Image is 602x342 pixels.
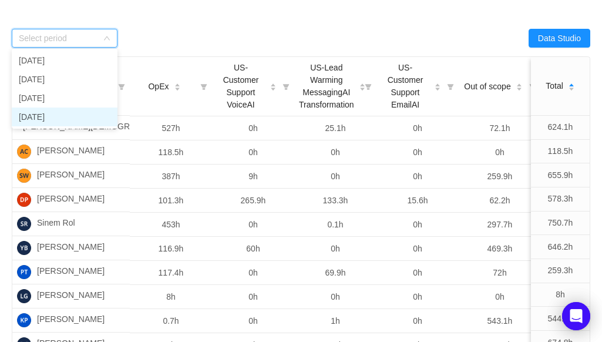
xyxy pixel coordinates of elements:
td: 15.6h [376,189,459,213]
span: [PERSON_NAME] [37,265,105,279]
img: AC [17,145,31,159]
td: 0h [376,285,459,309]
span: US-Lead Warming MessagingAI Transformation [299,62,354,111]
td: 0h [376,309,459,333]
i: icon: down [103,35,110,43]
img: SW [17,169,31,183]
i: icon: caret-up [270,82,277,85]
td: 259.3h [531,259,590,283]
div: Sort [516,82,523,90]
td: 0h [212,309,294,333]
span: [PERSON_NAME] [37,241,105,255]
td: 0h [294,285,376,309]
td: 0h [212,140,294,165]
i: icon: caret-up [568,82,574,85]
td: 69.9h [294,261,376,285]
td: 0.7h [130,309,212,333]
td: 646.2h [531,235,590,259]
div: Sort [568,82,575,90]
i: icon: caret-down [516,86,522,90]
td: 62.2h [459,189,541,213]
i: icon: filter [278,57,294,116]
i: icon: filter [442,57,459,116]
td: 0h [376,140,459,165]
div: Sort [270,82,277,90]
td: 116.9h [130,237,212,261]
span: Total [546,80,563,92]
i: icon: caret-up [174,82,180,85]
i: icon: filter [113,57,130,115]
li: [DATE] [12,89,117,108]
div: Open Intercom Messenger [562,302,590,330]
td: 0h [212,213,294,237]
td: 1h [294,309,376,333]
i: icon: caret-down [568,86,574,89]
td: 133.3h [294,189,376,213]
img: YB [17,241,31,255]
span: [PERSON_NAME] [37,145,105,159]
span: [PERSON_NAME] [37,169,105,183]
div: Sort [434,82,441,90]
button: Data Studio [529,29,590,48]
td: 0h [459,140,541,165]
td: 527h [130,116,212,140]
td: 72.1h [459,116,541,140]
td: 0h [376,261,459,285]
td: 0h [294,140,376,165]
div: Sort [359,82,366,90]
img: LG [17,289,31,303]
li: [DATE] [12,51,117,70]
td: 8h [531,283,590,307]
td: 0h [212,285,294,309]
td: 259.9h [459,165,541,189]
td: 118.5h [130,140,212,165]
img: KP [17,313,31,327]
td: 118.5h [531,140,590,164]
img: SR [17,217,31,231]
td: 469.3h [459,237,541,261]
i: icon: caret-up [359,82,365,85]
span: US-Customer Support VoiceAI [217,62,265,111]
i: icon: filter [196,57,212,116]
div: Sort [174,82,181,90]
td: 453h [130,213,212,237]
td: 0h [376,116,459,140]
td: 0h [376,237,459,261]
img: DP [17,193,31,207]
i: icon: caret-down [435,86,441,90]
td: 101.3h [130,189,212,213]
i: icon: caret-down [359,86,365,90]
img: PT [17,265,31,279]
td: 624.1h [531,116,590,140]
td: 297.7h [459,213,541,237]
li: [DATE] [12,70,117,89]
span: Out of scope [464,81,510,93]
td: 578.3h [531,187,590,212]
td: 25.1h [294,116,376,140]
i: icon: caret-down [270,86,277,90]
li: [DATE] [12,108,117,126]
i: icon: caret-up [435,82,441,85]
td: 387h [130,165,212,189]
td: 0h [376,165,459,189]
i: icon: caret-down [174,86,180,90]
span: Sinem Rol [37,217,75,231]
td: 0h [294,165,376,189]
td: 0h [376,213,459,237]
td: 9h [212,165,294,189]
td: 0h [212,261,294,285]
td: 117.4h [130,261,212,285]
td: 0h [294,237,376,261]
span: OpEx [148,81,169,93]
td: 543.1h [459,309,541,333]
td: 72h [459,261,541,285]
i: icon: caret-up [516,82,522,85]
td: 544.8h [531,307,590,331]
td: 265.9h [212,189,294,213]
td: 750.7h [531,212,590,236]
i: icon: filter [360,57,376,116]
i: icon: filter [524,57,541,116]
td: 0.1h [294,213,376,237]
span: [PERSON_NAME] [37,193,105,207]
td: 0h [212,116,294,140]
